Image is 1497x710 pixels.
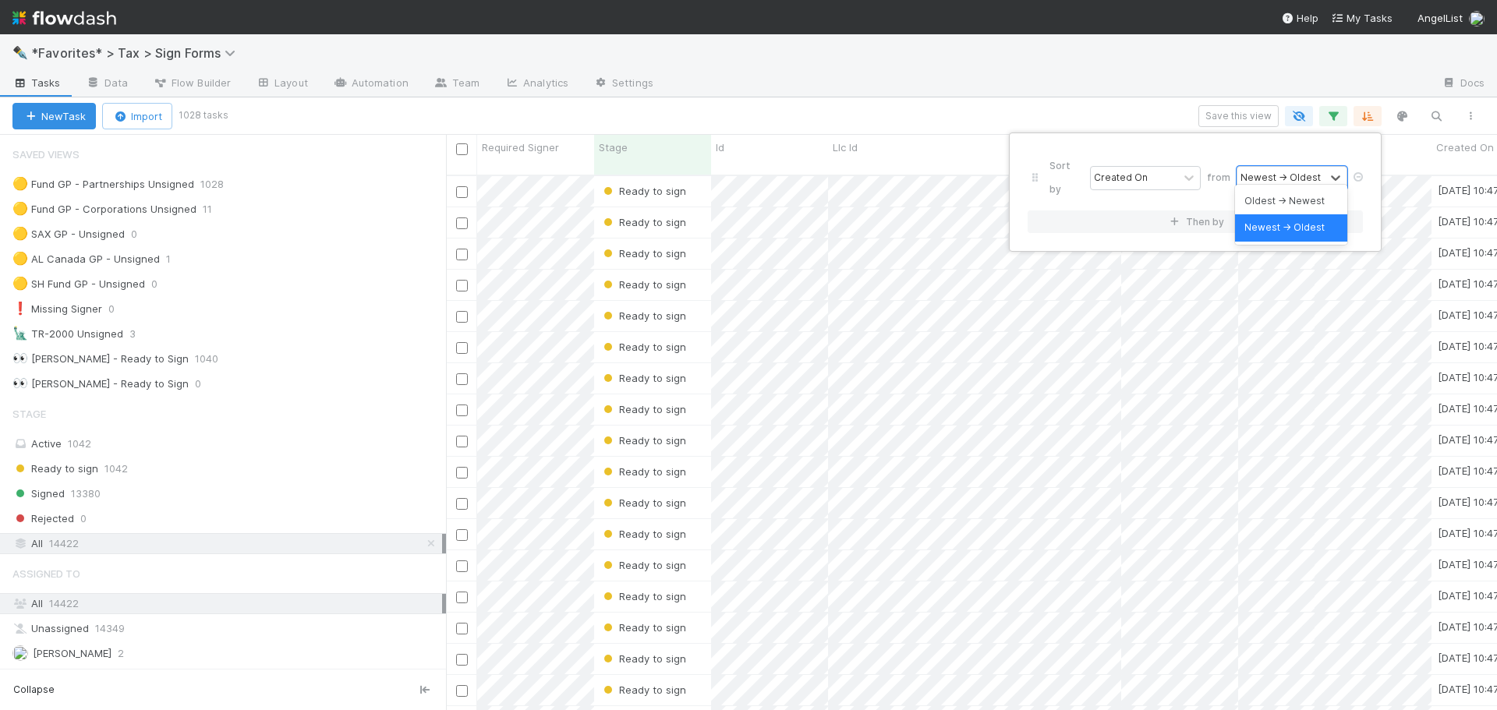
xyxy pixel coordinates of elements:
[1043,154,1090,201] div: Sort by
[1201,166,1237,189] div: from
[1235,188,1347,214] div: Oldest → Newest
[1240,171,1321,185] div: Newest → Oldest
[1094,171,1148,185] div: Created On
[1235,214,1347,241] div: Newest → Oldest
[1028,210,1363,233] button: Then by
